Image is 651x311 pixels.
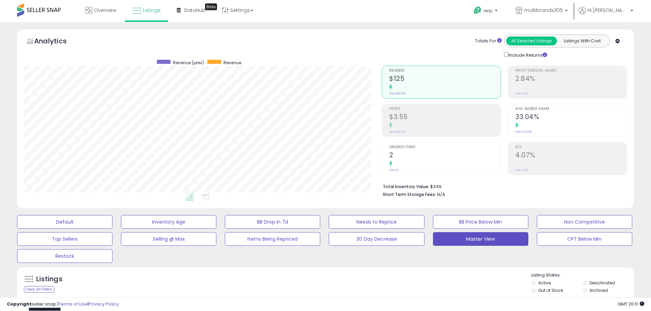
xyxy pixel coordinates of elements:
[515,130,532,134] small: Prev: 0.00%
[437,191,445,198] span: N/A
[389,113,501,122] h2: $3.55
[587,7,628,14] span: Hi [PERSON_NAME]
[58,301,87,307] a: Terms of Use
[7,301,119,308] div: seller snap | |
[173,60,204,66] span: Revenue (prev)
[17,232,112,246] button: Top Sellers
[225,232,320,246] button: Items Being Repriced
[433,215,528,229] button: BB Price Below Min
[225,215,320,229] button: BB Drop in 7d
[475,38,502,44] div: Totals For
[484,8,493,14] span: Help
[433,232,528,246] button: Master View
[389,151,501,160] h2: 2
[531,272,634,279] p: Listing States:
[184,7,206,14] span: DataHub
[468,1,504,22] a: Help
[223,60,241,66] span: Revenue
[618,301,644,307] span: 2025-09-16 20:11 GMT
[383,192,436,197] b: Short Term Storage Fees:
[7,301,32,307] strong: Copyright
[329,215,424,229] button: Needs to Reprice
[205,3,217,10] div: Tooltip anchor
[89,301,119,307] a: Privacy Policy
[515,91,529,96] small: Prev: N/A
[17,249,112,263] button: Restock
[121,215,216,229] button: Inventory Age
[589,287,608,293] label: Archived
[143,7,161,14] span: Listings
[473,6,482,15] i: Get Help
[389,91,405,96] small: Prev: $0.00
[557,37,608,45] button: Listings With Cost
[537,215,632,229] button: Non Competitive
[24,286,54,293] div: Clear All Filters
[515,151,627,160] h2: 4.07%
[383,182,622,190] li: $349
[515,75,627,84] h2: 2.84%
[383,184,429,189] b: Total Inventory Value:
[36,274,63,284] h5: Listings
[389,107,501,111] span: Profit
[524,7,563,14] span: multibrands305
[121,232,216,246] button: Selling @ Max
[389,69,501,73] span: Revenue
[499,51,555,59] div: Include Returns
[515,113,627,122] h2: 33.04%
[17,215,112,229] button: Default
[515,69,627,73] span: Profit [PERSON_NAME]
[329,232,424,246] button: 30 Day Decrease
[538,280,551,286] label: Active
[389,145,501,149] span: Ordered Items
[537,232,632,246] button: CPT Below Min
[34,36,80,47] h5: Analytics
[515,145,627,149] span: ROI
[515,107,627,111] span: Avg. Buybox Share
[389,130,405,134] small: Prev: $0.00
[506,37,557,45] button: All Selected Listings
[389,75,501,84] h2: $125
[515,168,529,172] small: Prev: N/A
[389,168,399,172] small: Prev: 0
[538,287,563,293] label: Out of Stock
[94,7,116,14] span: Overview
[589,280,615,286] label: Deactivated
[579,7,633,22] a: Hi [PERSON_NAME]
